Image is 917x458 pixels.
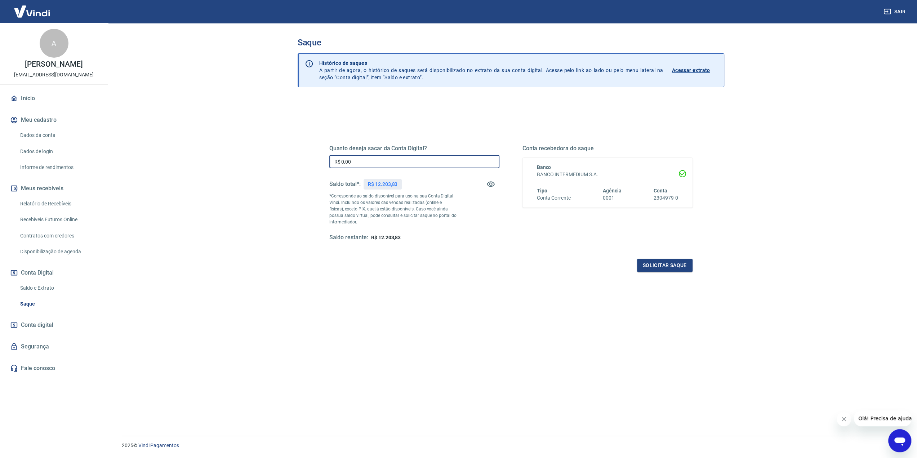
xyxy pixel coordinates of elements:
[17,297,99,311] a: Saque
[371,235,401,240] span: R$ 12.203,83
[9,112,99,128] button: Meu cadastro
[17,244,99,259] a: Disponibilização de agenda
[603,188,622,194] span: Agência
[40,29,68,58] div: A
[837,412,851,426] iframe: Close message
[329,181,361,188] h5: Saldo total*:
[298,37,724,48] h3: Saque
[537,188,547,194] span: Tipo
[9,265,99,281] button: Conta Digital
[672,59,718,81] a: Acessar extrato
[854,410,911,426] iframe: Message from company
[654,188,667,194] span: Conta
[9,339,99,355] a: Segurança
[9,181,99,196] button: Meus recebíveis
[122,442,900,449] p: 2025 ©
[319,59,663,81] p: A partir de agora, o histórico de saques será disponibilizado no extrato da sua conta digital. Ac...
[21,320,53,330] span: Conta digital
[9,0,55,22] img: Vindi
[138,443,179,448] a: Vindi Pagamentos
[637,259,693,272] button: Solicitar saque
[329,145,499,152] h5: Quanto deseja sacar da Conta Digital?
[4,5,61,11] span: Olá! Precisa de ajuda?
[672,67,710,74] p: Acessar extrato
[25,61,83,68] p: [PERSON_NAME]
[14,71,94,79] p: [EMAIL_ADDRESS][DOMAIN_NAME]
[17,144,99,159] a: Dados de login
[537,164,551,170] span: Banco
[17,196,99,211] a: Relatório de Recebíveis
[319,59,663,67] p: Histórico de saques
[9,90,99,106] a: Início
[537,194,571,202] h6: Conta Corrente
[17,228,99,243] a: Contratos com credores
[537,171,678,178] h6: BANCO INTERMEDIUM S.A.
[888,429,911,452] iframe: Button to launch messaging window
[603,194,622,202] h6: 0001
[329,193,457,225] p: *Corresponde ao saldo disponível para uso na sua Conta Digital Vindi. Incluindo os valores das ve...
[17,160,99,175] a: Informe de rendimentos
[329,234,368,241] h5: Saldo restante:
[882,5,908,18] button: Sair
[17,281,99,295] a: Saldo e Extrato
[654,194,678,202] h6: 2304979-0
[368,181,397,188] p: R$ 12.203,83
[17,212,99,227] a: Recebíveis Futuros Online
[522,145,693,152] h5: Conta recebedora do saque
[9,360,99,376] a: Fale conosco
[9,317,99,333] a: Conta digital
[17,128,99,143] a: Dados da conta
